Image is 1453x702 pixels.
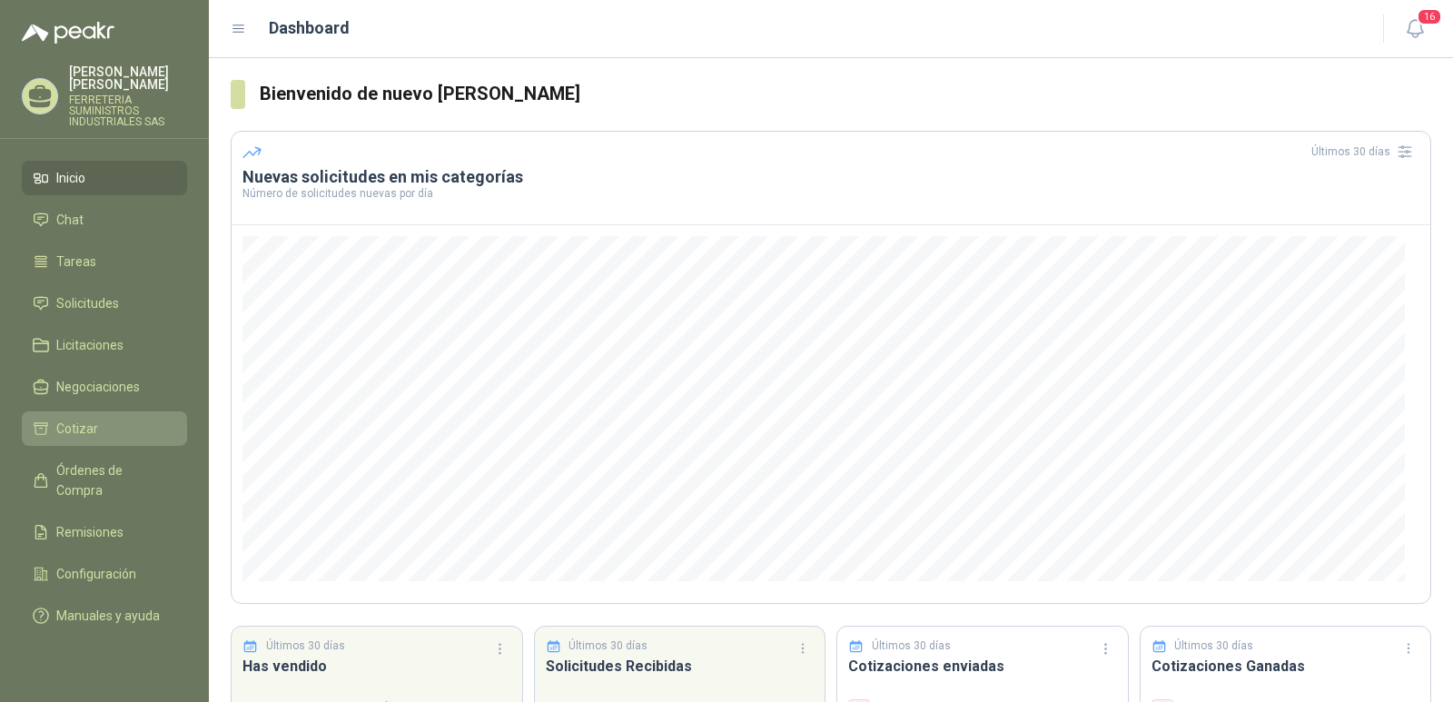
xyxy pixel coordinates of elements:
img: Logo peakr [22,22,114,44]
a: Tareas [22,244,187,279]
h3: Has vendido [242,655,511,677]
p: FERRETERIA SUMINISTROS INDUSTRIALES SAS [69,94,187,127]
span: Configuración [56,564,136,584]
span: Remisiones [56,522,124,542]
h3: Solicitudes Recibidas [546,655,815,677]
a: Chat [22,203,187,237]
h1: Dashboard [269,15,350,41]
a: Negociaciones [22,370,187,404]
a: Órdenes de Compra [22,453,187,508]
span: Órdenes de Compra [56,460,170,500]
span: Cotizar [56,419,98,439]
h3: Cotizaciones enviadas [848,655,1117,677]
p: Últimos 30 días [1174,638,1253,655]
span: Licitaciones [56,335,124,355]
span: 16 [1417,8,1442,25]
div: Últimos 30 días [1311,137,1419,166]
a: Manuales y ayuda [22,598,187,633]
a: Licitaciones [22,328,187,362]
span: Chat [56,210,84,230]
h3: Cotizaciones Ganadas [1152,655,1420,677]
h3: Nuevas solicitudes en mis categorías [242,166,1419,188]
button: 16 [1399,13,1431,45]
p: [PERSON_NAME] [PERSON_NAME] [69,65,187,91]
h3: Bienvenido de nuevo [PERSON_NAME] [260,80,1431,108]
a: Configuración [22,557,187,591]
a: Remisiones [22,515,187,549]
span: Negociaciones [56,377,140,397]
p: Número de solicitudes nuevas por día [242,188,1419,199]
span: Solicitudes [56,293,119,313]
p: Últimos 30 días [266,638,345,655]
a: Inicio [22,161,187,195]
a: Solicitudes [22,286,187,321]
p: Últimos 30 días [568,638,647,655]
span: Tareas [56,252,96,272]
span: Inicio [56,168,85,188]
p: Últimos 30 días [872,638,951,655]
span: Manuales y ayuda [56,606,160,626]
a: Cotizar [22,411,187,446]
